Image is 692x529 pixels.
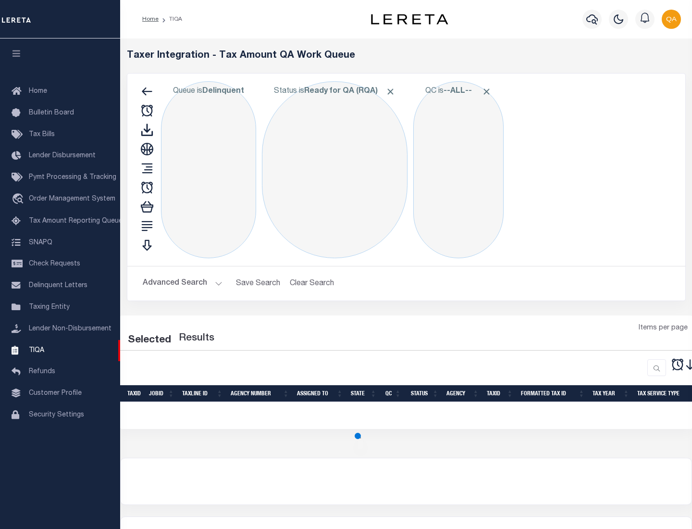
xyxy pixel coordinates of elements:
img: logo-dark.svg [371,14,448,25]
span: Click to Remove [385,87,395,97]
span: Order Management System [29,196,115,202]
span: Lender Non-Disbursement [29,326,111,332]
th: Status [405,385,443,402]
button: Clear Search [286,274,338,293]
span: Tax Bills [29,131,55,138]
th: TaxID [124,385,145,402]
span: Bulletin Board [29,110,74,116]
label: Results [179,331,214,346]
span: Items per page [639,323,688,334]
button: Save Search [230,274,286,293]
b: --ALL-- [444,88,472,95]
th: Tax Year [589,385,633,402]
th: Formatted Tax ID [517,385,589,402]
span: Check Requests [29,261,80,267]
img: svg+xml;base64,PHN2ZyB4bWxucz0iaHR0cDovL3d3dy53My5vcmcvMjAwMC9zdmciIHBvaW50ZXItZXZlbnRzPSJub25lIi... [662,10,681,29]
th: JobID [145,385,178,402]
span: Click to Remove [482,87,492,97]
th: Agency [443,385,483,402]
li: TIQA [159,15,182,24]
span: Pymt Processing & Tracking [29,174,116,181]
span: Refunds [29,368,55,375]
th: State [347,385,381,402]
span: Lender Disbursement [29,152,96,159]
th: QC [381,385,405,402]
span: Customer Profile [29,390,82,397]
div: Click to Edit [262,81,408,258]
span: TIQA [29,347,44,353]
b: Ready for QA (RQA) [304,88,395,95]
a: Home [142,16,159,22]
span: Delinquent Letters [29,282,87,289]
div: Selected [128,333,171,348]
div: Click to Edit [413,81,504,258]
th: TaxID [483,385,517,402]
h5: Taxer Integration - Tax Amount QA Work Queue [127,50,686,62]
button: Advanced Search [143,274,222,293]
div: Click to Edit [161,81,256,258]
span: Taxing Entity [29,304,70,311]
b: Delinquent [202,88,244,95]
span: Tax Amount Reporting Queue [29,218,123,225]
th: Agency Number [227,385,293,402]
span: Home [29,88,47,95]
th: Assigned To [293,385,347,402]
i: travel_explore [12,193,27,206]
span: Security Settings [29,412,84,418]
span: SNAPQ [29,239,52,246]
th: TaxLine ID [178,385,227,402]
